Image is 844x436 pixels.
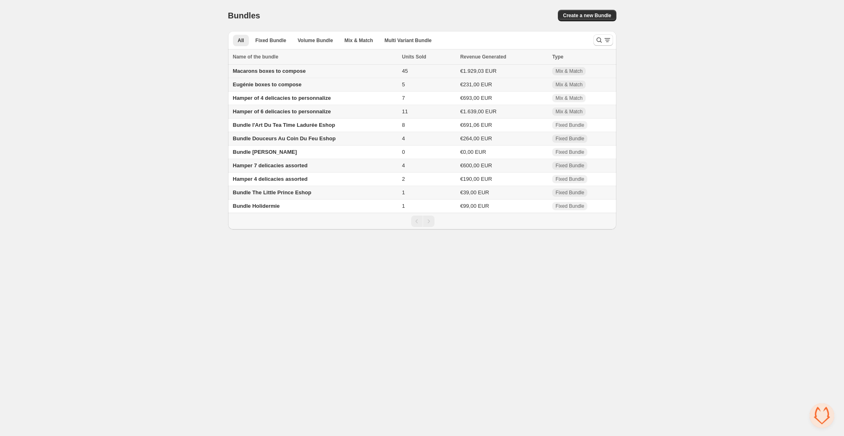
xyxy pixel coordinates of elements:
[402,53,434,61] button: Units Sold
[402,95,405,101] span: 7
[552,53,611,61] div: Type
[402,81,405,88] span: 5
[233,149,297,155] span: Bundle [PERSON_NAME]
[460,108,497,115] span: €1.639,00 EUR
[233,108,331,115] span: Hamper of 6 delicacies to personnalize
[228,11,260,20] h1: Bundles
[402,135,405,142] span: 4
[460,53,506,61] span: Revenue Generated
[228,213,616,229] nav: Pagination
[345,37,373,44] span: Mix & Match
[555,176,584,182] span: Fixed Bundle
[555,149,584,155] span: Fixed Bundle
[233,162,308,169] span: Hamper 7 delicacies assorted
[460,135,492,142] span: €264,00 EUR
[402,189,405,196] span: 1
[460,162,492,169] span: €600,00 EUR
[555,203,584,209] span: Fixed Bundle
[555,189,584,196] span: Fixed Bundle
[460,95,492,101] span: €693,00 EUR
[233,176,308,182] span: Hamper 4 delicacies assorted
[460,68,497,74] span: €1.929,03 EUR
[233,95,331,101] span: Hamper of 4 delicacies to personnalize
[460,176,492,182] span: €190,00 EUR
[555,68,582,74] span: Mix & Match
[233,122,335,128] span: Bundle l'Art Du Tea Time Ladurée Eshop
[402,122,405,128] span: 8
[558,10,616,21] button: Create a new Bundle
[460,81,492,88] span: €231,00 EUR
[402,203,405,209] span: 1
[810,403,834,428] div: Open chat
[385,37,432,44] span: Multi Variant Bundle
[402,53,426,61] span: Units Sold
[593,34,613,46] button: Search and filter results
[238,37,244,44] span: All
[233,68,306,74] span: Macarons boxes to compose
[233,135,336,142] span: Bundle Douceurs Au Coin Du Feu Eshop
[233,81,302,88] span: Eugénie boxes to compose
[402,108,408,115] span: 11
[402,149,405,155] span: 0
[563,12,611,19] span: Create a new Bundle
[460,53,515,61] button: Revenue Generated
[402,162,405,169] span: 4
[460,122,492,128] span: €691,06 EUR
[233,189,311,196] span: Bundle The Little Prince Eshop
[555,108,582,115] span: Mix & Match
[555,162,584,169] span: Fixed Bundle
[255,37,286,44] span: Fixed Bundle
[402,68,408,74] span: 45
[460,203,489,209] span: €99,00 EUR
[233,53,397,61] div: Name of the bundle
[555,122,584,128] span: Fixed Bundle
[555,135,584,142] span: Fixed Bundle
[555,81,582,88] span: Mix & Match
[460,149,486,155] span: €0,00 EUR
[298,37,333,44] span: Volume Bundle
[555,95,582,101] span: Mix & Match
[460,189,489,196] span: €39,00 EUR
[402,176,405,182] span: 2
[233,203,280,209] span: Bundle Holidermie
